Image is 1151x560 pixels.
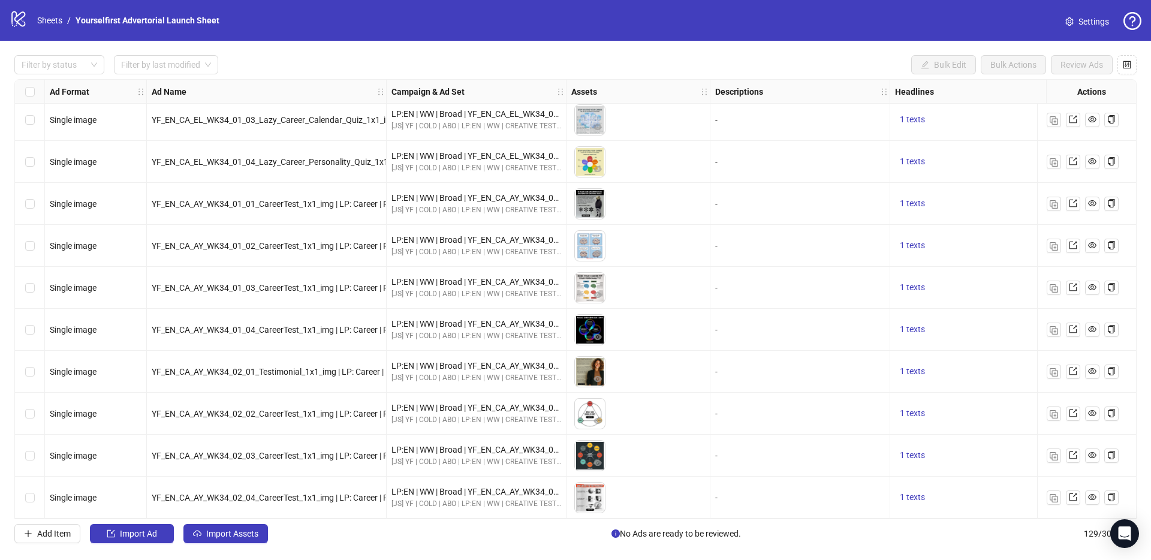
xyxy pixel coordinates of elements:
span: plus [24,529,32,538]
span: eye [1088,409,1096,417]
span: holder [385,88,393,96]
li: / [67,14,71,27]
span: question-circle [1123,12,1141,30]
div: [JS] YF | COLD | ABO | LP:EN | WW | CREATIVE TESTING | A18+ | [DATE] [391,246,561,258]
button: Duplicate [1047,239,1061,253]
div: [JS] YF | COLD | ABO | LP:EN | WW | CREATIVE TESTING | A18+ | [DATE] [391,204,561,216]
span: eye [593,249,602,257]
span: YF_EN_CA_EL_WK34_01_04_Lazy_Career_Personality_Quiz_1x1_img | LP: Career | Page: Yourselfirst: Me... [152,157,611,167]
img: Asset 1 [575,105,605,135]
img: Asset 1 [575,273,605,303]
div: Select row 125 [15,309,45,351]
span: holder [376,88,385,96]
div: [JS] YF | COLD | ABO | LP:EN | WW | CREATIVE TESTING | A18+ | [DATE] [391,456,561,468]
span: - [715,283,718,293]
div: [JS] YF | COLD | ABO | LP:EN | WW | CREATIVE TESTING | A18+ | [DATE] [391,414,561,426]
span: - [715,115,718,125]
span: eye [593,165,602,173]
span: 1 texts [900,450,925,460]
strong: Descriptions [715,85,763,98]
span: Single image [50,409,97,419]
div: LP:EN | WW | Broad | YF_EN_CA_EL_WK34_01 | FULL LOCALE EXCL v4 | A18+ | [DATE] [391,107,561,121]
div: Select row 129 [15,477,45,519]
span: 129 / 300 items [1084,527,1137,540]
span: YF_EN_CA_AY_WK34_01_01_CareerTest_1x1_img | LP: Career | Page: Yourselfirst: Mental Balance | [DATE] [152,199,540,209]
strong: Campaign & Ad Set [391,85,465,98]
span: 1 texts [900,156,925,166]
div: Select row 124 [15,267,45,309]
img: Asset 1 [575,441,605,471]
span: eye [593,375,602,383]
span: copy [1107,409,1116,417]
div: Select row 121 [15,141,45,183]
div: [JS] YF | COLD | ABO | LP:EN | WW | CREATIVE TESTING | A18+ | [DATE] [391,288,561,300]
span: Single image [50,493,97,502]
div: Open Intercom Messenger [1110,519,1139,548]
button: Import Ad [90,524,174,543]
span: eye [593,417,602,425]
button: 1 texts [895,155,930,169]
span: eye [593,291,602,299]
span: 1 texts [900,198,925,208]
span: holder [709,88,717,96]
span: export [1069,409,1077,417]
button: Duplicate [1047,155,1061,169]
a: Settings [1056,12,1119,31]
button: 1 texts [895,490,930,505]
button: Review Ads [1051,55,1113,74]
span: export [1069,493,1077,501]
span: Single image [50,115,97,125]
button: Preview [590,121,605,135]
span: - [715,409,718,419]
span: 1 texts [900,324,925,334]
span: eye [1088,157,1096,165]
span: Single image [50,367,97,377]
span: eye [1088,283,1096,291]
span: Single image [50,451,97,460]
span: export [1069,241,1077,249]
div: Select all rows [15,80,45,104]
span: eye [593,333,602,341]
span: copy [1107,157,1116,165]
div: Select row 122 [15,183,45,225]
span: holder [880,88,888,96]
img: Asset 1 [575,147,605,177]
span: eye [1088,367,1096,375]
span: Add Item [37,529,71,538]
div: [JS] YF | COLD | ABO | LP:EN | WW | CREATIVE TESTING | A18+ | [DATE] [391,498,561,510]
span: setting [1065,17,1074,26]
div: LP:EN | WW | Broad | YF_EN_CA_AY_WK34_02_CareerTest | FULL LOCALE EXCL v4 | A18+ | [DATE] [391,359,561,372]
span: YF_EN_CA_AY_WK34_01_02_CareerTest_1x1_img | LP: Career | Page: Yourselfirst: Mental Balance | [DATE] [152,241,540,251]
span: YF_EN_CA_AY_WK34_02_04_CareerTest_1x1_img | LP: Career | Page: Yourselfirst: Mental Balance | [DATE] [152,493,540,502]
span: YF_EN_CA_AY_WK34_02_01_Testimonial_1x1_img | LP: Career | Page: Yourselfirst: Mental Balance | [D... [152,367,542,377]
button: Preview [590,162,605,177]
div: LP:EN | WW | Broad | YF_EN_CA_AY_WK34_01_CareerTest | FULL LOCALE EXCL v4 | A18+ | [DATE] [391,233,561,246]
span: copy [1107,367,1116,375]
button: Duplicate [1047,448,1061,463]
span: holder [700,88,709,96]
img: Duplicate [1050,284,1058,293]
span: Import Assets [206,529,258,538]
span: copy [1107,325,1116,333]
span: Import Ad [120,529,157,538]
div: LP:EN | WW | Broad | YF_EN_CA_AY_WK34_02_CareerTest | FULL LOCALE EXCL v4 | A18+ | [DATE] [391,401,561,414]
span: eye [1088,451,1096,459]
img: Duplicate [1050,242,1058,251]
span: eye [1088,241,1096,249]
div: Select row 127 [15,393,45,435]
button: Preview [590,288,605,303]
div: [JS] YF | COLD | ABO | LP:EN | WW | CREATIVE TESTING | A18+ | [DATE] [391,162,561,174]
div: LP:EN | WW | Broad | YF_EN_CA_AY_WK34_01_CareerTest | FULL LOCALE EXCL v4 | A18+ | [DATE] [391,275,561,288]
button: Duplicate [1047,113,1061,127]
button: 1 texts [895,197,930,211]
span: - [715,199,718,209]
span: export [1069,199,1077,207]
span: eye [1088,325,1096,333]
span: Single image [50,283,97,293]
span: holder [556,88,565,96]
span: eye [593,459,602,467]
button: Add Item [14,524,80,543]
button: 1 texts [895,365,930,379]
strong: Headlines [895,85,934,98]
span: - [715,241,718,251]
